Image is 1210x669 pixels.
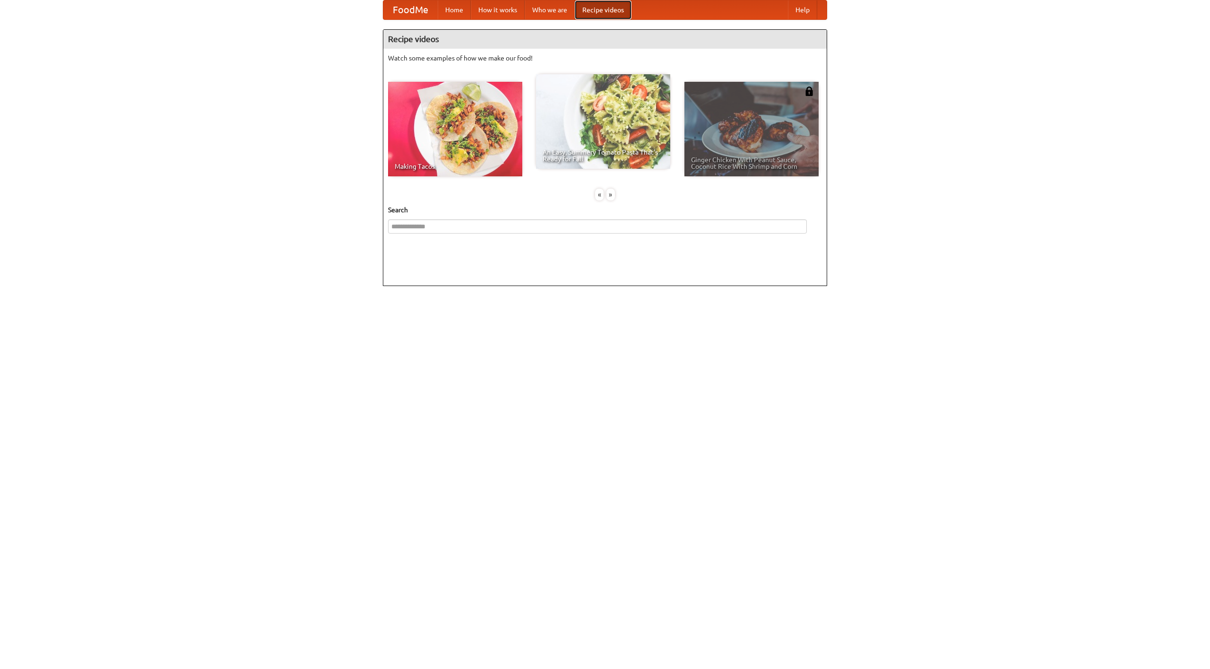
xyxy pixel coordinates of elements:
h4: Recipe videos [383,30,827,49]
a: Help [788,0,817,19]
a: Recipe videos [575,0,631,19]
img: 483408.png [804,87,814,96]
a: Who we are [525,0,575,19]
a: Making Tacos [388,82,522,176]
a: An Easy, Summery Tomato Pasta That's Ready for Fall [536,74,670,169]
a: FoodMe [383,0,438,19]
h5: Search [388,205,822,215]
a: Home [438,0,471,19]
span: Making Tacos [395,163,516,170]
a: How it works [471,0,525,19]
span: An Easy, Summery Tomato Pasta That's Ready for Fall [543,149,664,162]
p: Watch some examples of how we make our food! [388,53,822,63]
div: « [595,189,604,200]
div: » [606,189,615,200]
